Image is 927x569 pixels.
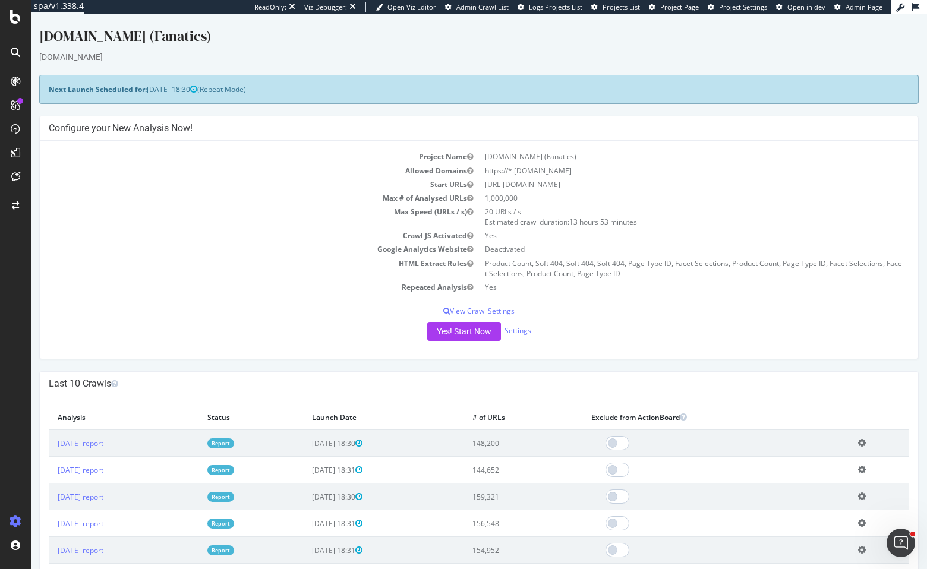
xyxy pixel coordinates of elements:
td: Yes [448,266,878,280]
td: Product Count, Soft 404, Soft 404, Soft 404, Page Type ID, Facet Selections, Product Count, Page ... [448,242,878,266]
a: Project Page [649,2,699,12]
a: [DATE] report [27,504,72,514]
span: [DATE] 18:31 [281,451,332,461]
span: Admin Crawl List [456,2,509,11]
a: [DATE] report [27,478,72,488]
span: [DATE] 18:31 [281,531,332,541]
th: # of URLs [433,391,551,415]
td: 20 URLs / s Estimated crawl duration: [448,191,878,214]
iframe: Intercom live chat [887,529,915,557]
div: [DOMAIN_NAME] (Fanatics) [8,12,888,37]
td: HTML Extract Rules [18,242,448,266]
td: Max Speed (URLs / s) [18,191,448,214]
td: Project Name [18,135,448,149]
a: [DATE] report [27,531,72,541]
span: 13 hours 53 minutes [538,203,606,213]
td: Google Analytics Website [18,228,448,242]
td: Yes [448,214,878,228]
a: Logs Projects List [518,2,582,12]
a: Admin Crawl List [445,2,509,12]
div: (Repeat Mode) [8,61,888,90]
a: Report [176,451,203,461]
td: 154,952 [433,523,551,549]
th: Exclude from ActionBoard [551,391,818,415]
a: Admin Page [834,2,882,12]
a: Open Viz Editor [376,2,436,12]
td: 156,548 [433,496,551,523]
td: 159,321 [433,469,551,496]
td: Repeated Analysis [18,266,448,280]
th: Analysis [18,391,168,415]
a: Open in dev [776,2,825,12]
td: Max # of Analysed URLs [18,177,448,191]
a: [DATE] report [27,451,72,461]
td: 144,652 [433,442,551,469]
th: Status [168,391,272,415]
span: Admin Page [846,2,882,11]
h4: Last 10 Crawls [18,363,878,375]
td: 148,200 [433,415,551,442]
div: ReadOnly: [254,2,286,12]
td: Crawl JS Activated [18,214,448,228]
td: https://*.[DOMAIN_NAME] [448,150,878,163]
a: Report [176,504,203,514]
div: Viz Debugger: [304,2,347,12]
p: View Crawl Settings [18,292,878,302]
td: 1,000,000 [448,177,878,191]
th: Launch Date [272,391,433,415]
span: Project Settings [719,2,767,11]
a: Projects List [591,2,640,12]
span: [DATE] 18:30 [281,478,332,488]
td: Deactivated [448,228,878,242]
span: Logs Projects List [529,2,582,11]
a: Settings [474,311,500,321]
td: Allowed Domains [18,150,448,163]
span: [DATE] 18:30 [281,424,332,434]
td: Start URLs [18,163,448,177]
span: Projects List [603,2,640,11]
span: Project Page [660,2,699,11]
h4: Configure your New Analysis Now! [18,108,878,120]
a: Report [176,531,203,541]
a: [DATE] report [27,424,72,434]
td: [DOMAIN_NAME] (Fanatics) [448,135,878,149]
a: Project Settings [708,2,767,12]
button: Yes! Start Now [396,308,470,327]
strong: Next Launch Scheduled for: [18,70,116,80]
div: [DOMAIN_NAME] [8,37,888,49]
span: [DATE] 18:30 [116,70,166,80]
a: Report [176,424,203,434]
a: Report [176,478,203,488]
span: [DATE] 18:31 [281,504,332,514]
td: [URL][DOMAIN_NAME] [448,163,878,177]
span: Open in dev [787,2,825,11]
span: Open Viz Editor [387,2,436,11]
